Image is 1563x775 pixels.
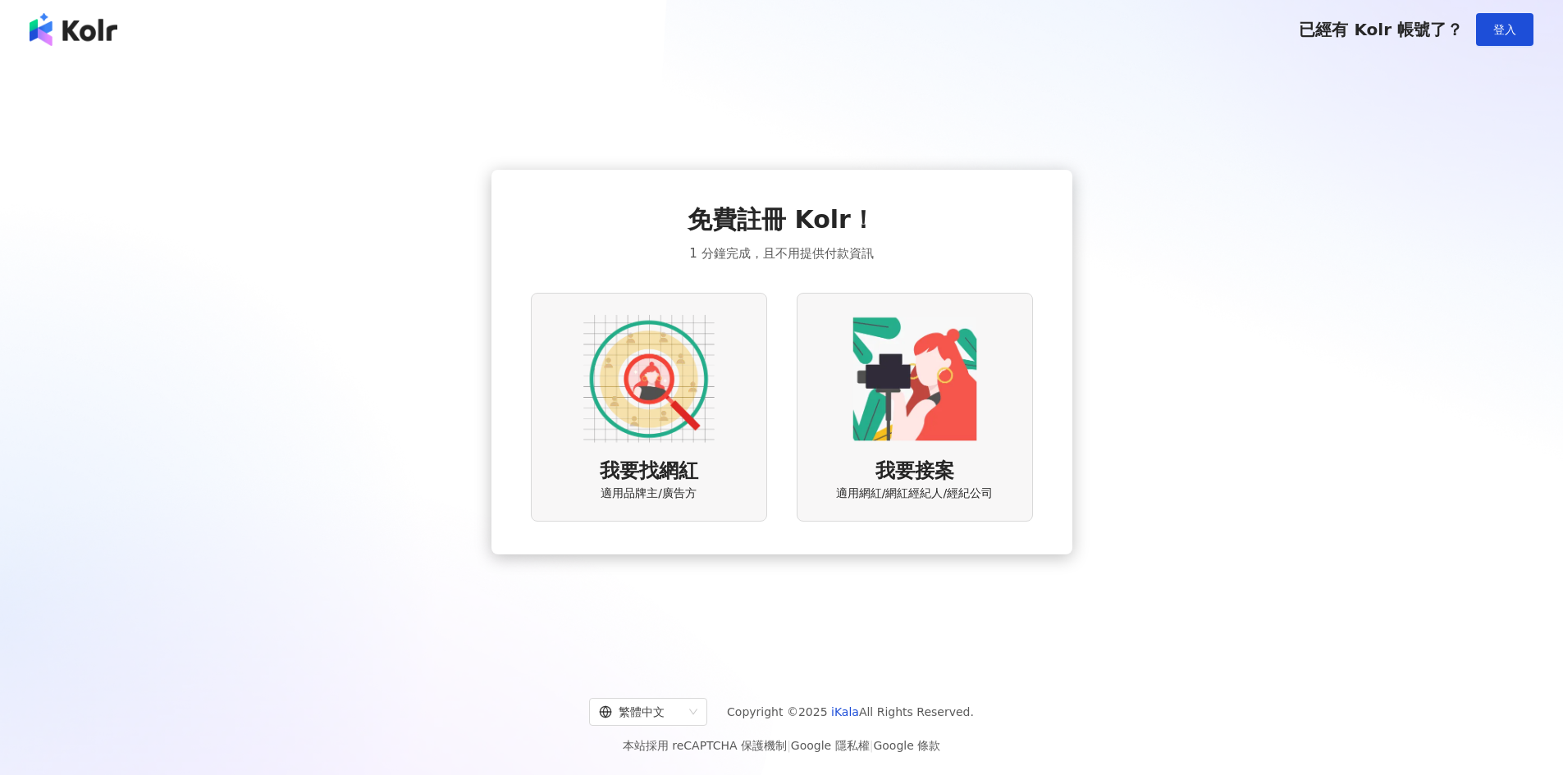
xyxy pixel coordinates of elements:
[875,458,954,486] span: 我要接案
[1476,13,1533,46] button: 登入
[873,739,940,752] a: Google 條款
[623,736,940,755] span: 本站採用 reCAPTCHA 保護機制
[727,702,974,722] span: Copyright © 2025 All Rights Reserved.
[601,486,697,502] span: 適用品牌主/廣告方
[791,739,870,752] a: Google 隱私權
[849,313,980,444] img: KOL identity option
[600,458,698,486] span: 我要找網紅
[1493,23,1516,36] span: 登入
[831,705,859,718] a: iKala
[599,699,683,725] div: 繁體中文
[870,739,874,752] span: |
[1299,20,1463,39] span: 已經有 Kolr 帳號了？
[688,203,875,237] span: 免費註冊 Kolr！
[583,313,715,444] img: AD identity option
[787,739,791,752] span: |
[836,486,993,502] span: 適用網紅/網紅經紀人/經紀公司
[30,13,117,46] img: logo
[689,244,873,263] span: 1 分鐘完成，且不用提供付款資訊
